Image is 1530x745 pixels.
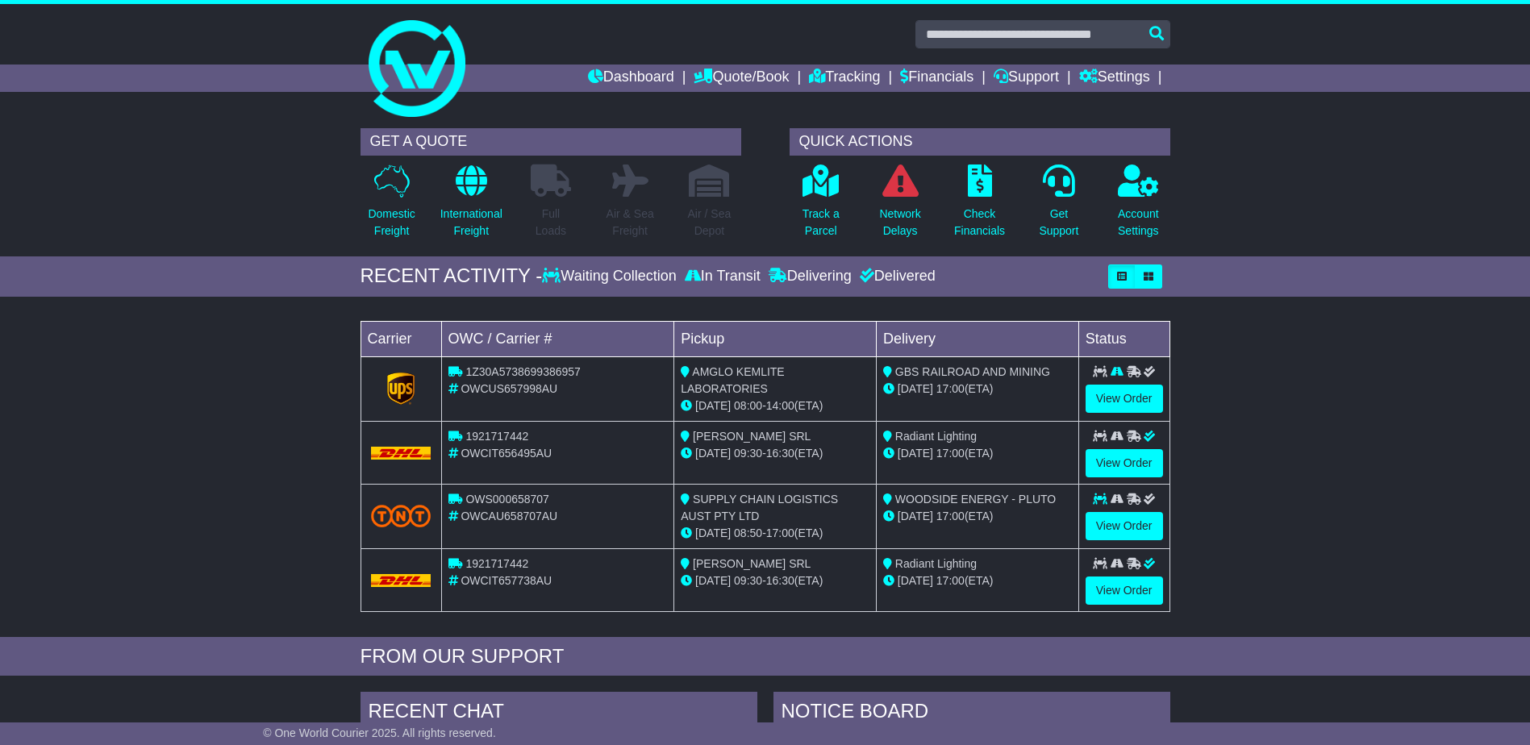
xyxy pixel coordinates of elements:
span: Radiant Lighting [895,430,977,443]
span: [PERSON_NAME] SRL [693,557,811,570]
p: Account Settings [1118,206,1159,239]
span: 17:00 [936,574,965,587]
td: OWC / Carrier # [441,321,674,356]
div: (ETA) [883,381,1072,397]
a: InternationalFreight [440,164,503,248]
td: Delivery [876,321,1078,356]
span: 09:30 [734,447,762,460]
img: TNT_Domestic.png [371,505,431,526]
div: (ETA) [883,445,1072,462]
div: Delivering [765,268,856,285]
span: [DATE] [695,526,731,539]
div: - (ETA) [681,397,869,414]
p: Check Financials [954,206,1005,239]
div: FROM OUR SUPPORT [361,645,1170,668]
span: 1921717442 [465,557,528,570]
span: AMGLO KEMLITE LABORATORIES [681,365,784,395]
td: Status [1078,321,1169,356]
span: [DATE] [898,382,933,395]
span: 16:30 [766,574,794,587]
img: DHL.png [371,447,431,460]
a: View Order [1086,512,1163,540]
div: - (ETA) [681,572,869,589]
div: GET A QUOTE [361,128,741,156]
p: Get Support [1039,206,1078,239]
div: Delivered [856,268,936,285]
p: Network Delays [879,206,920,239]
a: Settings [1079,65,1150,92]
span: © One World Courier 2025. All rights reserved. [263,726,496,739]
span: [DATE] [695,574,731,587]
span: GBS RAILROAD AND MINING [895,365,1050,378]
span: 17:00 [936,447,965,460]
img: GetCarrierServiceLogo [387,372,415,405]
span: 17:00 [766,526,794,539]
a: NetworkDelays [878,164,921,248]
span: 08:50 [734,526,762,539]
p: Track a Parcel [803,206,840,239]
span: OWCIT657738AU [461,574,552,587]
span: 1921717442 [465,430,528,443]
span: [PERSON_NAME] SRL [693,430,811,443]
span: [DATE] [898,510,933,522]
a: Track aParcel [802,164,840,248]
p: Full Loads [531,206,571,239]
span: OWCUS657998AU [461,382,557,395]
div: Waiting Collection [542,268,680,285]
a: View Order [1086,449,1163,477]
span: 08:00 [734,399,762,412]
a: Support [994,65,1059,92]
span: [DATE] [898,574,933,587]
td: Carrier [361,321,441,356]
a: Quote/Book [694,65,789,92]
span: OWCAU658707AU [461,510,557,522]
span: [DATE] [898,447,933,460]
span: 16:30 [766,447,794,460]
p: Air / Sea Depot [688,206,732,239]
td: Pickup [674,321,877,356]
a: CheckFinancials [953,164,1006,248]
span: 09:30 [734,574,762,587]
a: View Order [1086,385,1163,413]
img: DHL.png [371,574,431,587]
span: 17:00 [936,382,965,395]
div: (ETA) [883,508,1072,525]
div: - (ETA) [681,525,869,542]
a: Financials [900,65,973,92]
div: (ETA) [883,572,1072,589]
div: In Transit [681,268,765,285]
span: OWS000658707 [465,493,549,506]
span: Radiant Lighting [895,557,977,570]
div: RECENT CHAT [361,692,757,735]
a: DomesticFreight [367,164,415,248]
span: [DATE] [695,447,731,460]
p: Air & Sea Freight [607,206,654,239]
span: OWCIT656495AU [461,447,552,460]
div: QUICK ACTIONS [790,128,1170,156]
span: 14:00 [766,399,794,412]
a: Tracking [809,65,880,92]
a: AccountSettings [1117,164,1160,248]
p: International Freight [440,206,502,239]
span: SUPPLY CHAIN LOGISTICS AUST PTY LTD [681,493,838,522]
span: [DATE] [695,399,731,412]
p: Domestic Freight [368,206,415,239]
a: View Order [1086,576,1163,605]
a: GetSupport [1038,164,1079,248]
div: NOTICE BOARD [773,692,1170,735]
span: WOODSIDE ENERGY - PLUTO [895,493,1056,506]
div: RECENT ACTIVITY - [361,264,543,288]
span: 17:00 [936,510,965,522]
span: 1Z30A5738699386957 [465,365,580,378]
a: Dashboard [588,65,674,92]
div: - (ETA) [681,445,869,462]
